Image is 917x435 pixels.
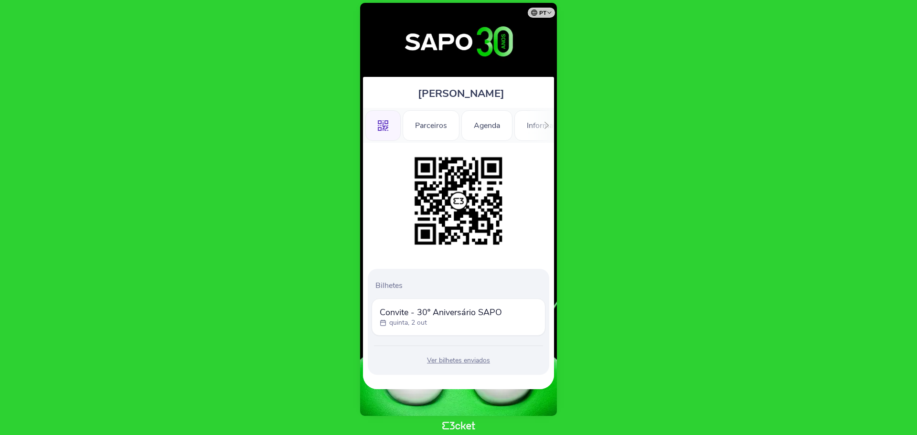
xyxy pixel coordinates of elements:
[461,110,512,141] div: Agenda
[514,119,619,130] a: Informações Adicionais
[372,356,545,365] div: Ver bilhetes enviados
[410,152,507,250] img: c1741083909d4b1c9781c04a18094e2c.png
[461,119,512,130] a: Agenda
[389,318,427,328] p: quinta, 2 out
[375,280,545,291] p: Bilhetes
[403,110,459,141] div: Parceiros
[418,86,504,101] span: [PERSON_NAME]
[403,119,459,130] a: Parceiros
[369,12,548,72] img: 30º Aniversário SAPO
[514,110,619,141] div: Informações Adicionais
[380,307,502,318] span: Convite - 30º Aniversário SAPO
